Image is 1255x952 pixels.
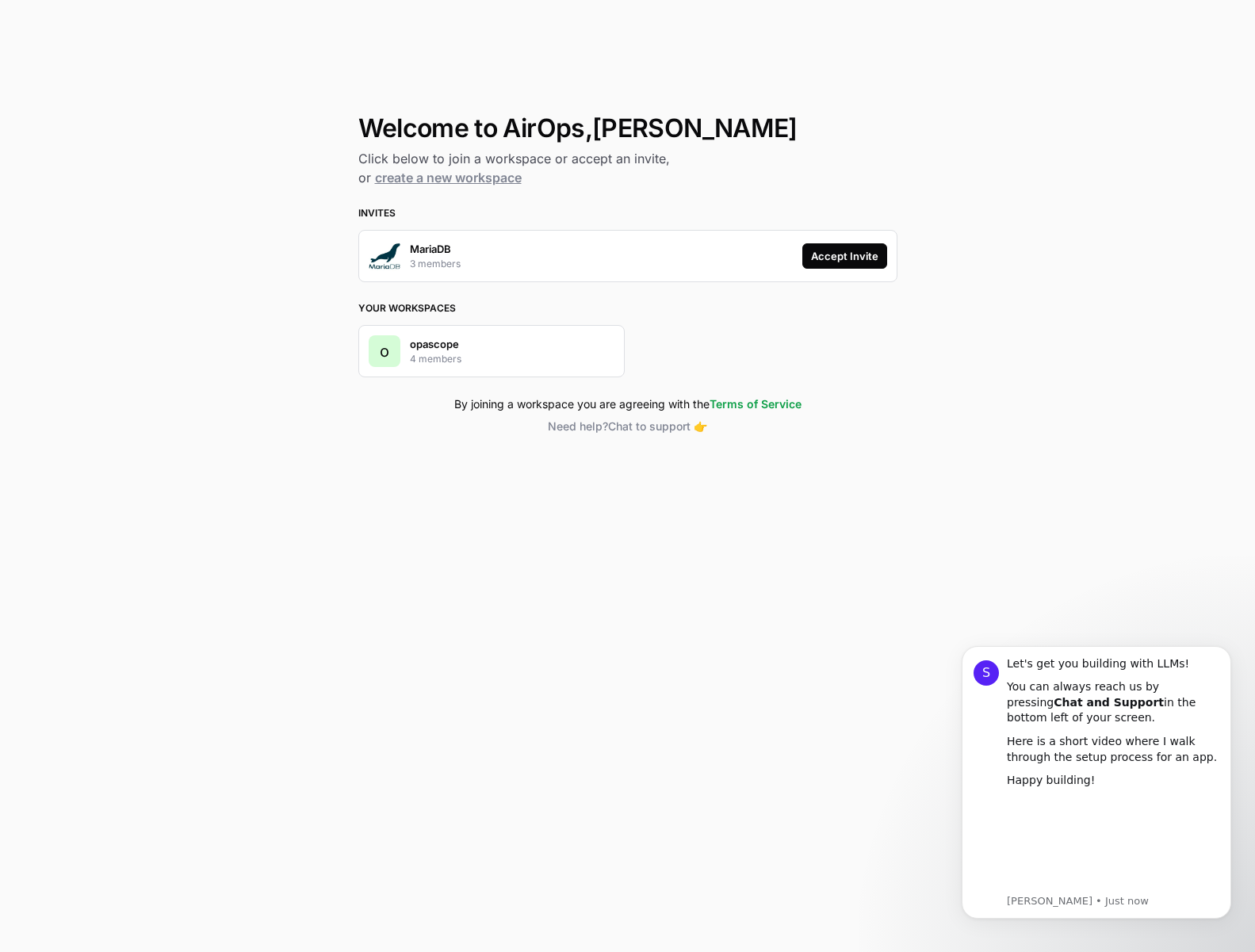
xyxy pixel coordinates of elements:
[410,352,461,366] p: 4 members
[358,301,897,315] h3: Your Workspaces
[358,206,897,220] h3: Invites
[358,396,897,412] div: By joining a workspace you are agreeing with the
[358,419,897,434] button: Need help?Chat to support 👉
[69,174,281,270] iframe: youtube
[410,257,461,271] p: 3 members
[410,336,459,352] p: opascope
[358,114,897,143] h1: Welcome to AirOps, [PERSON_NAME]
[375,170,522,185] a: create a new workspace
[358,325,625,377] button: oopascope4 members
[608,419,707,433] span: Chat to support 👉
[938,622,1255,944] iframe: Intercom notifications message
[802,243,887,269] button: Accept Invite
[358,149,897,187] h2: Click below to join a workspace or accept an invite, or
[69,272,281,286] p: Message from Steven, sent Just now
[380,340,389,362] span: o
[410,241,451,257] p: MariaDB
[369,240,400,272] img: Company Logo
[548,419,608,433] span: Need help?
[710,397,802,411] a: Terms of Service
[811,248,878,264] div: Accept Invite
